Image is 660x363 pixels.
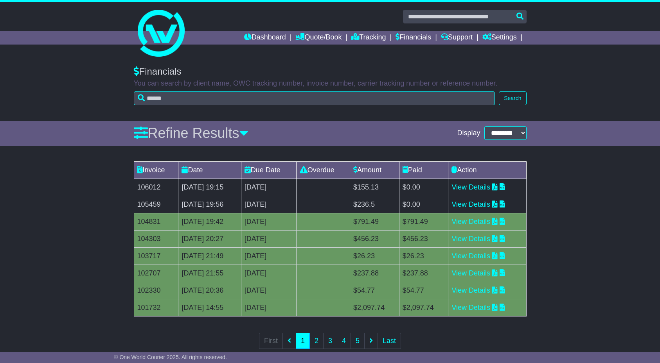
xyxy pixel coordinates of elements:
span: Display [457,129,480,138]
a: View Details [451,183,490,191]
td: $54.77 [350,282,399,299]
td: Date [178,161,241,179]
a: Financials [396,31,431,45]
td: $26.23 [399,247,448,265]
td: [DATE] [241,213,296,230]
td: [DATE] [241,230,296,247]
a: 2 [309,333,324,349]
a: View Details [451,235,490,243]
td: [DATE] [241,247,296,265]
td: 102330 [134,282,178,299]
td: $456.23 [350,230,399,247]
a: View Details [451,286,490,294]
a: View Details [451,304,490,311]
td: $791.49 [350,213,399,230]
td: [DATE] 20:27 [178,230,241,247]
td: $0.00 [399,196,448,213]
td: [DATE] 21:49 [178,247,241,265]
td: $237.88 [399,265,448,282]
td: [DATE] [241,196,296,213]
td: Paid [399,161,448,179]
td: 104831 [134,213,178,230]
a: 4 [337,333,351,349]
a: 3 [323,333,337,349]
td: $26.23 [350,247,399,265]
a: Quote/Book [295,31,342,45]
td: 105459 [134,196,178,213]
span: © One World Courier 2025. All rights reserved. [114,354,227,360]
td: Action [448,161,526,179]
a: 5 [351,333,365,349]
td: $0.00 [399,179,448,196]
div: Financials [134,66,527,77]
a: View Details [451,200,490,208]
td: $237.88 [350,265,399,282]
td: Overdue [296,161,350,179]
td: [DATE] [241,179,296,196]
td: Due Date [241,161,296,179]
td: 106012 [134,179,178,196]
td: Invoice [134,161,178,179]
td: 103717 [134,247,178,265]
a: Support [441,31,473,45]
td: Amount [350,161,399,179]
td: 104303 [134,230,178,247]
td: $236.5 [350,196,399,213]
td: [DATE] 14:55 [178,299,241,316]
td: $2,097.74 [350,299,399,316]
a: View Details [451,218,490,225]
td: [DATE] 19:15 [178,179,241,196]
a: Refine Results [134,125,248,141]
td: $791.49 [399,213,448,230]
td: [DATE] [241,282,296,299]
p: You can search by client name, OWC tracking number, invoice number, carrier tracking number or re... [134,79,527,88]
td: $2,097.74 [399,299,448,316]
td: $54.77 [399,282,448,299]
td: [DATE] [241,299,296,316]
a: Dashboard [244,31,286,45]
td: $456.23 [399,230,448,247]
button: Search [499,91,526,105]
td: 102707 [134,265,178,282]
td: 101732 [134,299,178,316]
a: View Details [451,252,490,260]
td: [DATE] 20:36 [178,282,241,299]
a: Settings [482,31,517,45]
td: [DATE] 21:55 [178,265,241,282]
td: [DATE] 19:42 [178,213,241,230]
td: [DATE] [241,265,296,282]
td: [DATE] 19:56 [178,196,241,213]
a: 1 [296,333,310,349]
a: View Details [451,269,490,277]
td: $155.13 [350,179,399,196]
a: Tracking [351,31,386,45]
a: Last [378,333,401,349]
